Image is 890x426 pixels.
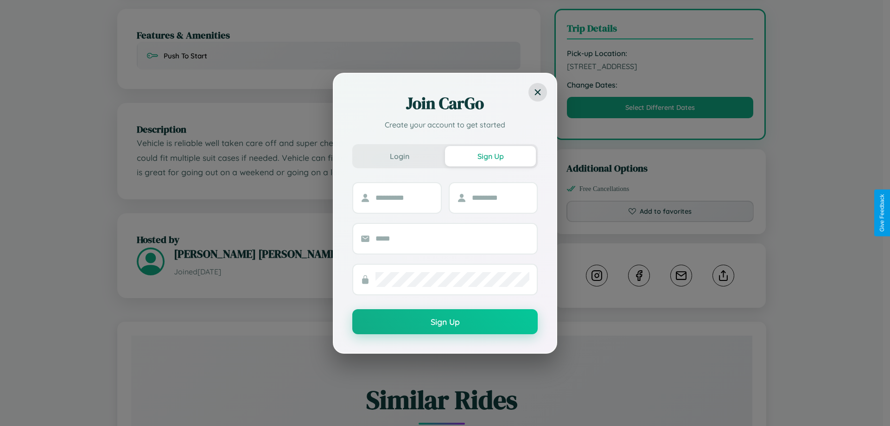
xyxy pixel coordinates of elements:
p: Create your account to get started [352,119,538,130]
button: Sign Up [352,309,538,334]
button: Login [354,146,445,166]
h2: Join CarGo [352,92,538,114]
button: Sign Up [445,146,536,166]
div: Give Feedback [879,194,885,232]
